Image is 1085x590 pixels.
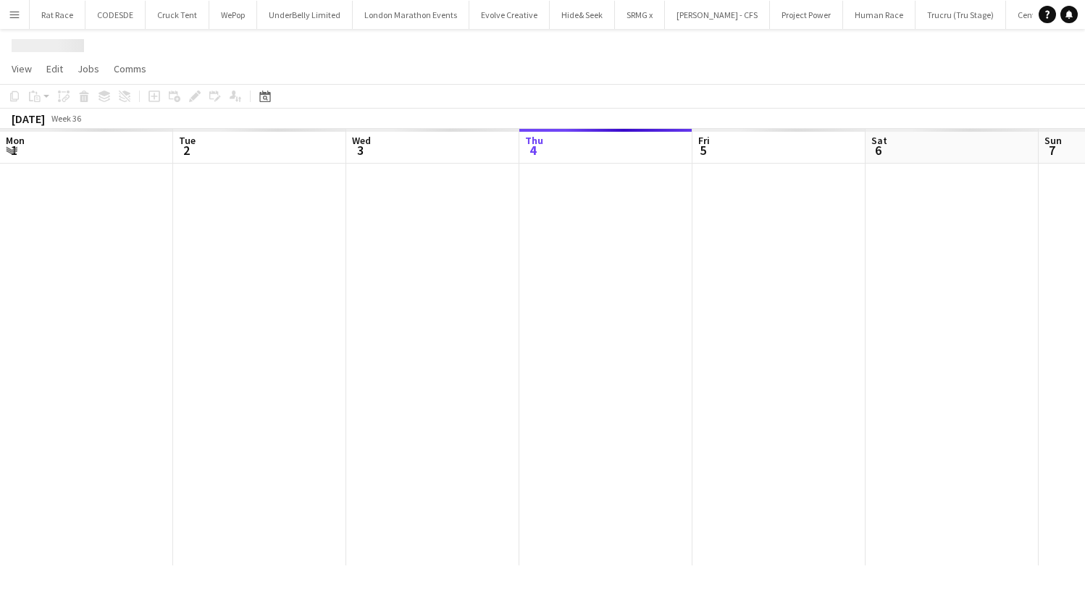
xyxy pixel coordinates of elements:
a: Jobs [72,59,105,78]
span: View [12,62,32,75]
span: 5 [696,142,710,159]
span: 4 [523,142,543,159]
button: [PERSON_NAME] - CFS [665,1,770,29]
span: Mon [6,134,25,147]
div: [DATE] [12,111,45,126]
button: SRMG x [615,1,665,29]
span: Fri [698,134,710,147]
button: CODESDE [85,1,146,29]
span: Edit [46,62,63,75]
button: Hide& Seek [550,1,615,29]
span: Wed [352,134,371,147]
span: Jobs [77,62,99,75]
span: Thu [525,134,543,147]
span: 1 [4,142,25,159]
button: London Marathon Events [353,1,469,29]
span: Sat [871,134,887,147]
span: 2 [177,142,196,159]
button: Human Race [843,1,916,29]
button: Trucru (Tru Stage) [916,1,1006,29]
button: Project Power [770,1,843,29]
a: View [6,59,38,78]
span: Sun [1044,134,1062,147]
span: 3 [350,142,371,159]
span: Tue [179,134,196,147]
button: Evolve Creative [469,1,550,29]
span: 6 [869,142,887,159]
button: Rat Race [30,1,85,29]
span: 7 [1042,142,1062,159]
button: UnderBelly Limited [257,1,353,29]
button: Cruck Tent [146,1,209,29]
button: Central Fusion [1006,1,1084,29]
span: Comms [114,62,146,75]
span: Week 36 [48,113,84,124]
a: Comms [108,59,152,78]
a: Edit [41,59,69,78]
button: WePop [209,1,257,29]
